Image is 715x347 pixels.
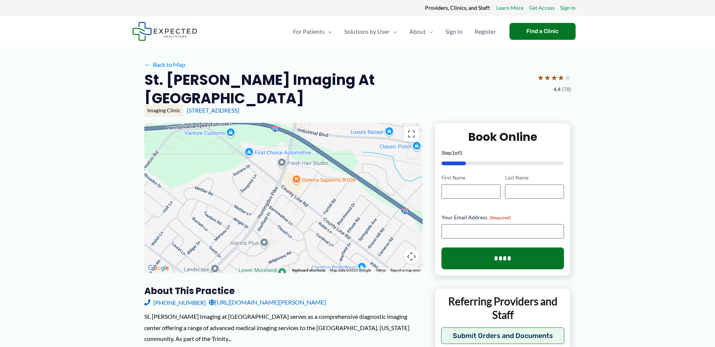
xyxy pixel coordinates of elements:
[404,127,419,142] button: Toggle fullscreen view
[330,268,371,272] span: Map data ©2025 Google
[441,130,564,144] h2: Book Online
[293,18,325,45] span: For Patients
[505,174,564,181] label: Last Name
[551,71,558,84] span: ★
[404,249,419,264] button: Map camera controls
[144,285,423,297] h3: About this practice
[425,5,491,11] strong: Providers, Clinics, and Staff:
[452,149,455,156] span: 1
[560,3,576,13] a: Sign In
[441,150,564,155] p: Step of
[144,59,185,70] a: ←Back to Map
[409,18,426,45] span: About
[509,23,576,40] a: Find a Clinic
[338,18,403,45] a: Solutions by UserMenu Toggle
[441,214,564,221] label: Your Email Address
[344,18,390,45] span: Solutions by User
[496,3,523,13] a: Learn More
[287,18,338,45] a: For PatientsMenu Toggle
[445,18,463,45] span: Sign In
[564,71,571,84] span: ★
[375,268,386,272] a: Terms (opens in new tab)
[146,263,171,273] img: Google
[187,107,239,114] a: [STREET_ADDRESS]
[562,84,571,94] span: (78)
[441,327,565,344] button: Submit Orders and Documents
[469,18,502,45] a: Register
[558,71,564,84] span: ★
[529,3,555,13] a: Get Access
[537,71,544,84] span: ★
[475,18,496,45] span: Register
[292,268,325,273] button: Keyboard shortcuts
[390,18,397,45] span: Menu Toggle
[426,18,433,45] span: Menu Toggle
[325,18,332,45] span: Menu Toggle
[439,18,469,45] a: Sign In
[144,61,151,68] span: ←
[144,297,206,308] a: [PHONE_NUMBER]
[553,84,561,94] span: 4.4
[403,18,439,45] a: AboutMenu Toggle
[441,294,565,322] p: Referring Providers and Staff
[460,149,463,156] span: 5
[441,174,500,181] label: First Name
[209,297,326,308] a: [URL][DOMAIN_NAME][PERSON_NAME]
[287,18,502,45] nav: Primary Site Navigation
[144,71,531,108] h2: St. [PERSON_NAME] Imaging at [GEOGRAPHIC_DATA]
[390,268,420,272] a: Report a map error
[146,263,171,273] a: Open this area in Google Maps (opens a new window)
[144,104,184,117] div: Imaging Clinic
[144,311,423,344] div: St. [PERSON_NAME] Imaging at [GEOGRAPHIC_DATA] serves as a comprehensive diagnostic imaging cente...
[544,71,551,84] span: ★
[490,215,511,220] span: (Required)
[132,22,197,41] img: Expected Healthcare Logo - side, dark font, small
